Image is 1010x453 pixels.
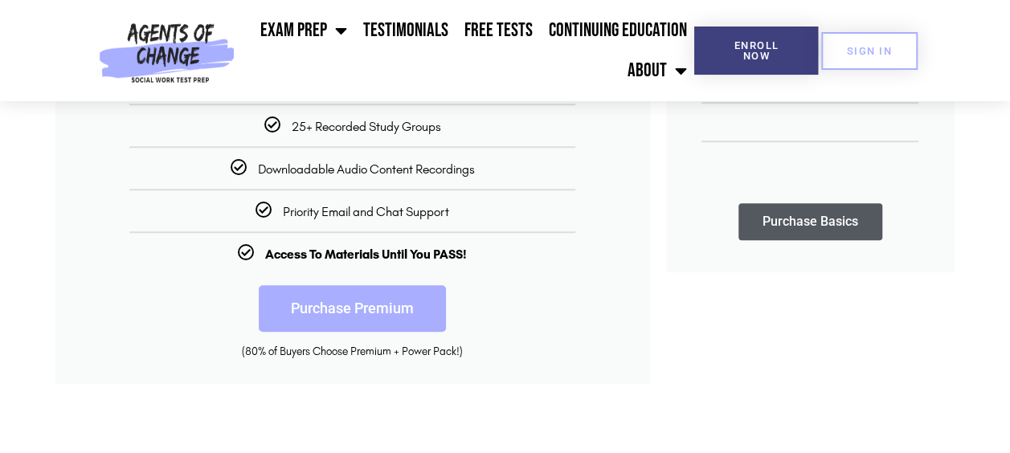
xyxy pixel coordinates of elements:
[265,247,467,262] b: Access To Materials Until You PASS!
[619,51,694,91] a: About
[738,203,882,240] a: Purchase Basics
[258,161,475,177] span: Downloadable Audio Content Recordings
[251,10,354,51] a: Exam Prep
[847,46,892,56] span: SIGN IN
[821,32,918,70] a: SIGN IN
[283,204,449,219] span: Priority Email and Chat Support
[259,285,446,332] a: Purchase Premium
[456,10,540,51] a: Free Tests
[292,119,441,134] span: 25+ Recorded Study Groups
[354,10,456,51] a: Testimonials
[80,344,626,360] div: (80% of Buyers Choose Premium + Power Pack!)
[540,10,694,51] a: Continuing Education
[241,10,695,91] nav: Menu
[720,40,792,61] span: Enroll Now
[694,27,818,75] a: Enroll Now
